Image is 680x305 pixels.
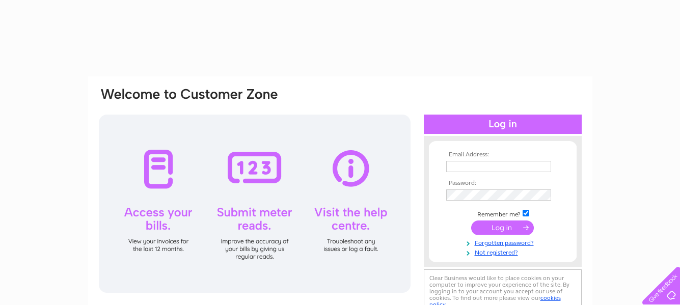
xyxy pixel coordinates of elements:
[444,180,562,187] th: Password:
[471,220,534,235] input: Submit
[446,247,562,257] a: Not registered?
[444,208,562,218] td: Remember me?
[444,151,562,158] th: Email Address:
[446,237,562,247] a: Forgotten password?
